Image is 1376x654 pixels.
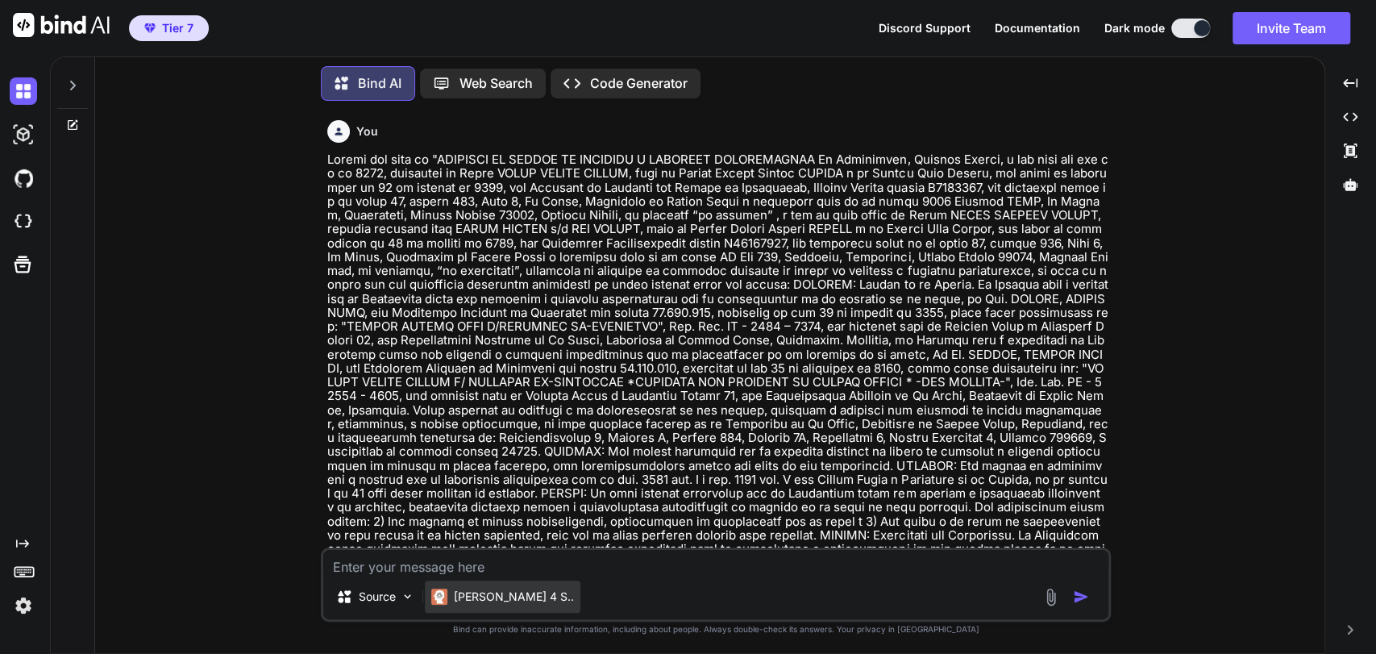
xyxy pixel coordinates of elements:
img: Pick Models [401,589,414,603]
img: settings [10,592,37,619]
p: [PERSON_NAME] 4 S.. [454,589,574,605]
p: Code Generator [590,76,688,90]
span: Tier 7 [162,20,193,36]
span: Documentation [995,21,1080,35]
button: Discord Support [879,22,971,35]
img: cloudideIcon [10,208,37,235]
img: Claude 4 Sonnet [431,589,447,605]
p: Source [359,589,396,605]
h6: You [356,123,378,140]
span: Dark mode [1104,20,1165,36]
img: Bind AI [13,13,110,37]
img: icon [1073,589,1089,605]
p: Web Search [459,76,533,90]
button: Documentation [995,22,1080,35]
p: Bind can provide inaccurate information, including about people. Always double-check its answers.... [321,625,1111,635]
img: darkAi-studio [10,121,37,148]
span: Discord Support [879,21,971,35]
img: premium [144,23,156,33]
img: githubDark [10,165,37,192]
img: darkChat [10,77,37,105]
button: Invite Team [1233,12,1350,44]
button: premiumTier 7 [129,15,209,41]
p: Bind AI [358,76,401,90]
img: attachment [1041,588,1060,606]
